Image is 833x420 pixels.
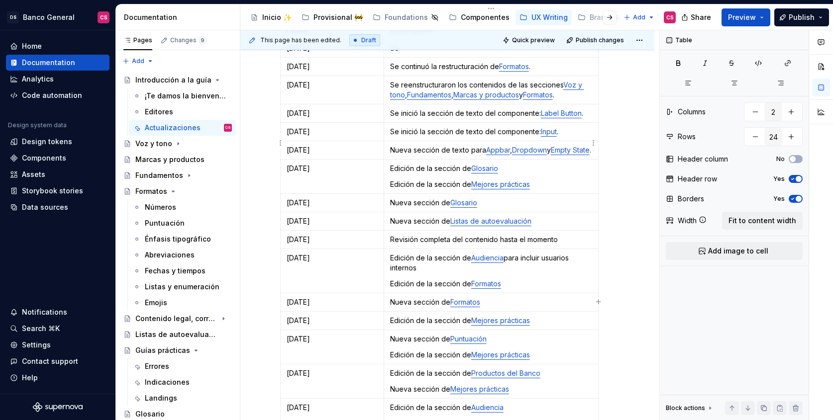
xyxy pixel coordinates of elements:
div: DS [7,11,19,23]
p: [DATE] [287,334,378,344]
p: [DATE] [287,297,378,307]
a: Formatos [499,62,529,71]
a: Audiencia [471,403,504,412]
a: Code automation [6,87,109,103]
div: Énfasis tipográfico [145,234,211,244]
svg: Supernova Logo [33,402,83,412]
p: Edición de la sección de [390,368,592,378]
a: Design tokens [6,134,109,150]
div: Help [22,373,38,383]
div: Números [145,202,176,212]
div: Voz y tono [135,139,172,149]
a: Listas de autoevaluación [450,217,531,225]
a: Marcas y productos [453,90,519,99]
div: Emojis [145,298,167,308]
div: Puntuación [145,218,185,228]
div: Width [678,216,697,226]
a: Storybook stories [6,183,109,199]
div: Search ⌘K [22,324,60,334]
a: Formatos [119,183,236,199]
div: Guías prácticas [135,345,190,355]
span: Add [633,13,645,21]
a: Landings [129,390,236,406]
button: Share [676,8,718,26]
label: No [776,155,785,163]
a: Contenido legal, correos, manuales y otros [119,311,236,327]
a: Fundamentos [407,90,451,99]
a: Empty State [551,146,590,154]
button: Publish changes [563,33,628,47]
div: Block actions [666,401,714,415]
p: Nueva sección de [390,384,592,394]
button: Publish [774,8,829,26]
div: Contact support [22,356,78,366]
p: [DATE] [287,368,378,378]
p: [DATE] [287,108,378,118]
p: [DATE] [287,316,378,326]
a: Productos del Banco [471,369,540,377]
a: Formatos [471,279,501,288]
div: Storybook stories [22,186,83,196]
div: Banco General [23,12,75,22]
button: Add [621,10,658,24]
div: Introducción a la guía [135,75,211,85]
span: This page has been edited. [260,36,341,44]
button: Add [119,54,157,68]
div: Design tokens [22,137,72,147]
div: Notifications [22,307,67,317]
p: Edición de la sección de [390,279,592,289]
a: Voz y tono [119,136,236,152]
span: Publish [789,12,815,22]
p: [DATE] [287,235,378,245]
div: Documentation [124,12,236,22]
p: Nueva sección de texto para , y . [390,145,592,155]
p: [DATE] [287,216,378,226]
span: Quick preview [512,36,555,44]
div: Landings [145,393,177,403]
div: Analytics [22,74,54,84]
a: Énfasis tipográfico [129,231,236,247]
a: Input [541,127,557,136]
div: Fundamentos [135,170,183,180]
a: Dropdown [512,146,547,154]
button: Notifications [6,304,109,320]
p: Se reenstructuraron los contenidos de las secciones , , y . [390,80,592,100]
a: Data sources [6,199,109,215]
div: Marcas y productos [135,155,205,165]
div: Header row [678,174,717,184]
p: [DATE] [287,145,378,155]
span: Add image to cell [708,246,768,256]
a: Mejores prácticas [471,316,530,325]
a: Listas de autoevaluación [119,327,236,342]
a: Inicio ✨ [246,9,296,25]
p: Edición de la sección de para incluir usuarios internos [390,253,592,273]
p: Nueva sección de [390,216,592,226]
span: Publish changes [576,36,624,44]
div: Code automation [22,90,82,100]
a: Editores [129,104,236,120]
label: Yes [773,175,785,183]
a: Indicaciones [129,374,236,390]
span: Draft [361,36,376,44]
div: Changes [170,36,207,44]
button: DSBanco GeneralCS [2,6,113,28]
a: Analytics [6,71,109,87]
div: Abreviaciones [145,250,195,260]
div: Foundations [385,12,428,22]
div: Block actions [666,404,705,412]
div: Settings [22,340,51,350]
div: Indicaciones [145,377,190,387]
a: Components [6,150,109,166]
p: Se inició la sección de texto del componente: . [390,127,592,137]
a: Mejores prácticas [450,385,509,393]
button: Search ⌘K [6,321,109,336]
div: Listas de autoevaluación [135,330,217,339]
div: CS [100,13,107,21]
a: Home [6,38,109,54]
button: Fit to content width [722,212,803,230]
button: Preview [722,8,770,26]
button: Add image to cell [666,242,803,260]
a: Formatos [523,90,553,99]
a: Glosario [471,164,498,172]
a: Introducción a la guía [119,72,236,88]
